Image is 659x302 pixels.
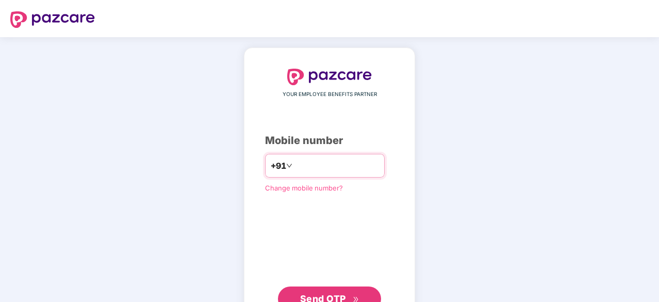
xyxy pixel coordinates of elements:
div: Mobile number [265,133,394,149]
span: YOUR EMPLOYEE BENEFITS PARTNER [283,90,377,99]
span: down [286,163,292,169]
span: +91 [271,160,286,172]
img: logo [287,69,372,85]
img: logo [10,11,95,28]
a: Change mobile number? [265,184,343,192]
